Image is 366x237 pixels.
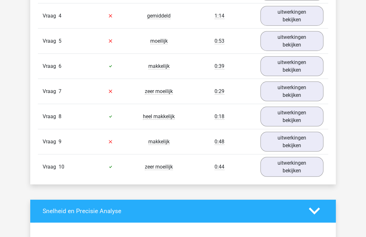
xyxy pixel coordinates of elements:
[59,164,64,170] span: 10
[260,6,323,26] a: uitwerkingen bekijken
[43,163,59,171] span: Vraag
[43,62,59,70] span: Vraag
[215,164,224,170] span: 0:44
[43,207,299,215] h4: Snelheid en Precisie Analyse
[215,88,224,95] span: 0:29
[59,113,61,119] span: 8
[59,63,61,69] span: 6
[143,113,175,120] span: heel makkelijk
[145,88,173,95] span: zeer moeilijk
[215,13,224,19] span: 1:14
[43,12,59,20] span: Vraag
[215,63,224,69] span: 0:39
[150,38,168,44] span: moeilijk
[59,13,61,19] span: 4
[260,56,323,76] a: uitwerkingen bekijken
[43,138,59,146] span: Vraag
[260,82,323,101] a: uitwerkingen bekijken
[215,139,224,145] span: 0:48
[260,31,323,51] a: uitwerkingen bekijken
[43,88,59,95] span: Vraag
[215,38,224,44] span: 0:53
[260,107,323,126] a: uitwerkingen bekijken
[260,132,323,152] a: uitwerkingen bekijken
[59,88,61,94] span: 7
[59,38,61,44] span: 5
[260,157,323,177] a: uitwerkingen bekijken
[43,37,59,45] span: Vraag
[147,13,171,19] span: gemiddeld
[145,164,173,170] span: zeer moeilijk
[59,139,61,145] span: 9
[148,63,170,69] span: makkelijk
[215,113,224,120] span: 0:18
[148,139,170,145] span: makkelijk
[43,113,59,120] span: Vraag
